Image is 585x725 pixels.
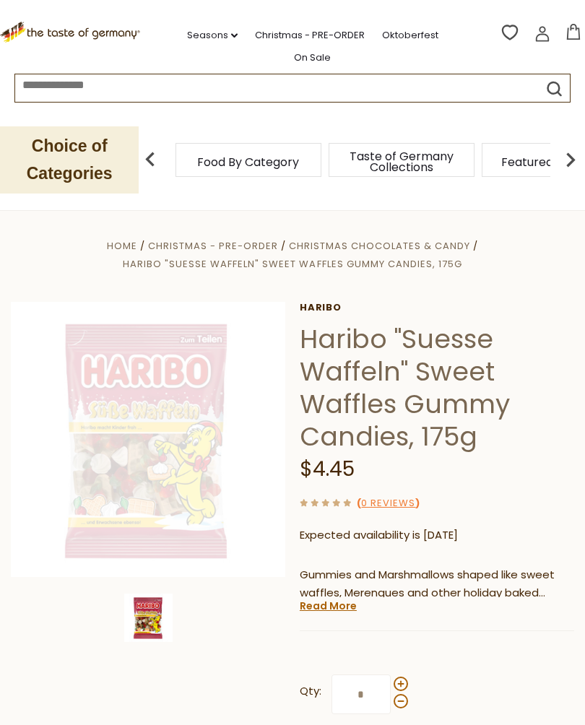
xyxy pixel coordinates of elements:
[300,682,321,700] strong: Qty:
[123,257,461,271] a: Haribo "Suesse Waffeln" Sweet Waffles Gummy Candies, 175g
[300,302,574,313] a: Haribo
[148,239,278,253] a: Christmas - PRE-ORDER
[107,239,137,253] a: Home
[289,239,470,253] a: Christmas Chocolates & Candy
[556,145,585,174] img: next arrow
[187,27,238,43] a: Seasons
[300,455,355,483] span: $4.45
[136,145,165,174] img: previous arrow
[300,599,357,613] a: Read More
[124,594,173,642] img: Haribo "Suesse Waffeln" Sweet Waffles Gummy Candies, 175g
[361,496,415,511] a: 0 Reviews
[300,526,574,544] p: Expected availability is [DATE]
[300,566,574,602] p: Gummies and Marshmallows shaped like sweet waffles, Merengues and other holiday baked goodies. A ...
[357,496,420,510] span: ( )
[382,27,438,43] a: Oktoberfest
[294,50,331,66] a: On Sale
[197,157,299,168] a: Food By Category
[11,302,286,577] img: Haribo "Suesse Waffeln" Sweet Waffles Gummy Candies, 175g
[300,323,574,453] h1: Haribo "Suesse Waffeln" Sweet Waffles Gummy Candies, 175g
[344,151,459,173] a: Taste of Germany Collections
[255,27,365,43] a: Christmas - PRE-ORDER
[331,674,391,714] input: Qty:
